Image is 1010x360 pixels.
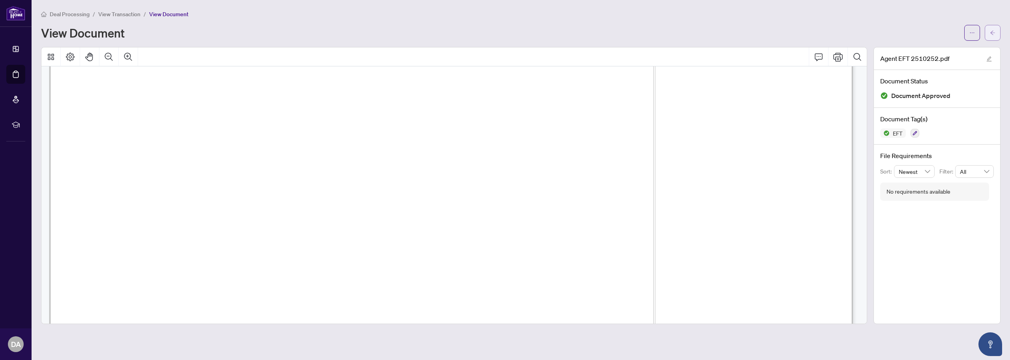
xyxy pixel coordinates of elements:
button: Open asap [978,332,1002,356]
li: / [144,9,146,19]
h1: View Document [41,26,125,39]
h4: File Requirements [880,151,994,160]
span: Document Approved [891,90,950,101]
div: No requirements available [887,187,950,196]
span: Deal Processing [50,11,90,18]
img: Status Icon [880,128,890,138]
span: View Transaction [98,11,140,18]
span: edit [986,56,992,62]
span: EFT [890,130,906,136]
span: Agent EFT 2510252.pdf [880,54,950,63]
h4: Document Status [880,76,994,86]
span: Newest [899,166,930,177]
span: All [960,166,989,177]
h4: Document Tag(s) [880,114,994,124]
span: DA [11,339,21,350]
li: / [93,9,95,19]
p: Filter: [939,167,955,176]
span: home [41,11,47,17]
img: logo [6,6,25,21]
span: View Document [149,11,189,18]
span: arrow-left [990,30,995,36]
p: Sort: [880,167,894,176]
span: ellipsis [969,30,975,36]
img: Document Status [880,92,888,100]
